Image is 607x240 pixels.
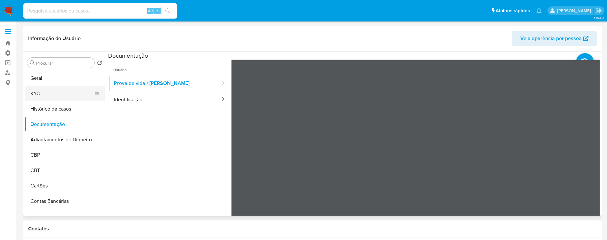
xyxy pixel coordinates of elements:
h1: Informação do Usuário [28,35,81,42]
button: CBP [25,147,105,163]
button: KYC [25,86,100,101]
span: Veja aparência por pessoa [520,31,582,46]
button: Retornar ao pedido padrão [97,60,102,67]
button: Procurar [30,60,35,65]
button: Geral [25,70,105,86]
button: Histórico de casos [25,101,105,117]
h1: Contatos [28,226,597,232]
input: Pesquise usuários ou casos... [23,7,177,15]
span: Alt [148,8,153,14]
p: marcos.borges@mercadopago.com.br [557,8,593,14]
a: Notificações [536,8,542,13]
input: Procurar [36,60,92,66]
button: CBT [25,163,105,178]
button: Documentação [25,117,105,132]
button: Adiantamentos de Dinheiro [25,132,105,147]
span: s [156,8,158,14]
button: search-icon [161,6,174,15]
button: Veja aparência por pessoa [512,31,597,46]
button: Dados Modificados [25,209,105,224]
span: Atalhos rápidos [496,7,530,14]
a: Sair [595,7,602,14]
button: Cartões [25,178,105,194]
button: Contas Bancárias [25,194,105,209]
